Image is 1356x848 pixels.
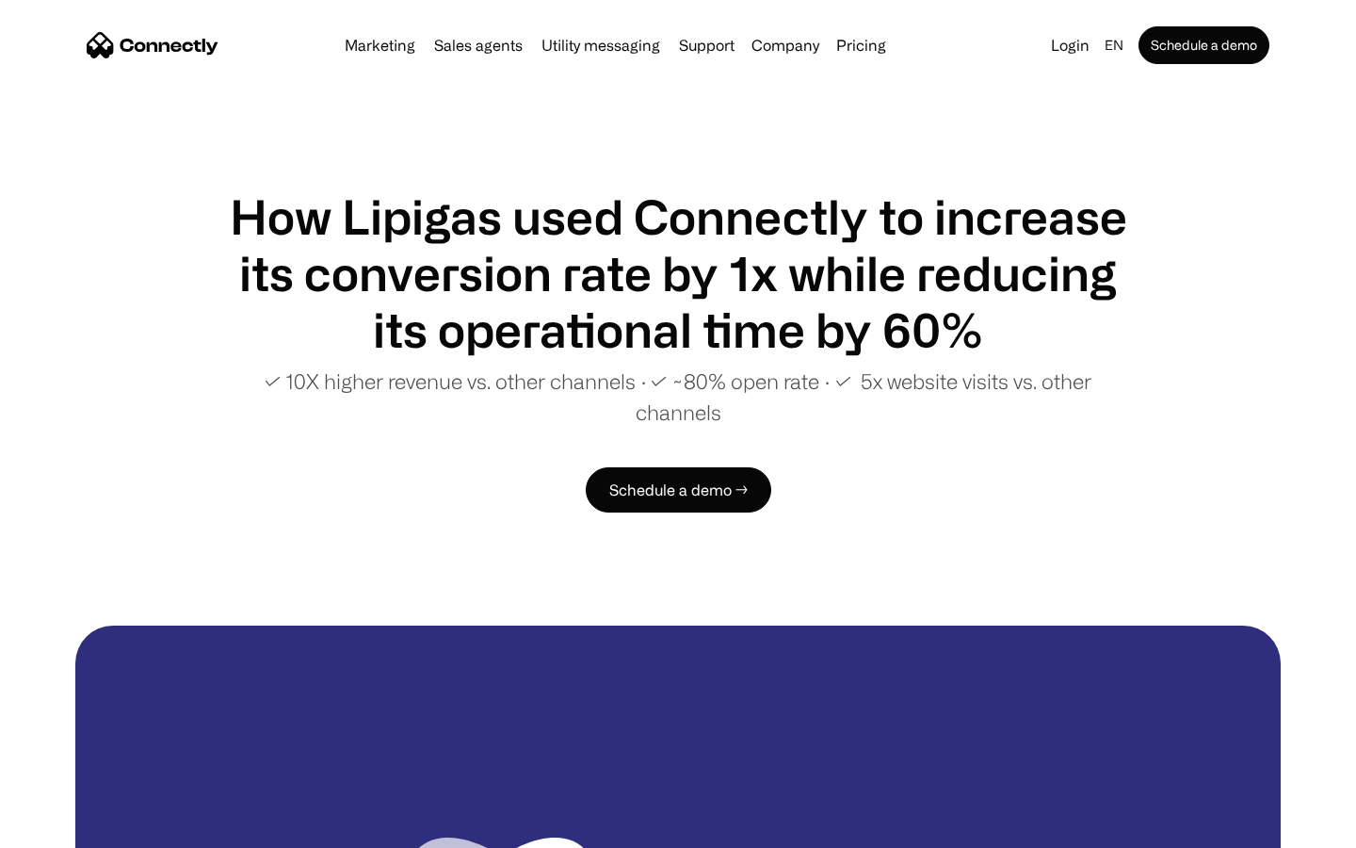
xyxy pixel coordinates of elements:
a: Utility messaging [534,38,668,53]
div: Company [751,32,819,58]
ul: Language list [38,815,113,841]
a: Pricing [829,38,894,53]
a: Schedule a demo → [586,467,771,513]
a: Sales agents [427,38,530,53]
a: Schedule a demo [1138,26,1269,64]
a: Login [1043,32,1097,58]
p: ✓ 10X higher revenue vs. other channels ∙ ✓ ~80% open rate ∙ ✓ 5x website visits vs. other channels [226,366,1130,428]
h1: How Lipigas used Connectly to increase its conversion rate by 1x while reducing its operational t... [226,188,1130,358]
aside: Language selected: English [19,813,113,841]
a: Support [671,38,742,53]
div: en [1105,32,1123,58]
a: Marketing [337,38,423,53]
